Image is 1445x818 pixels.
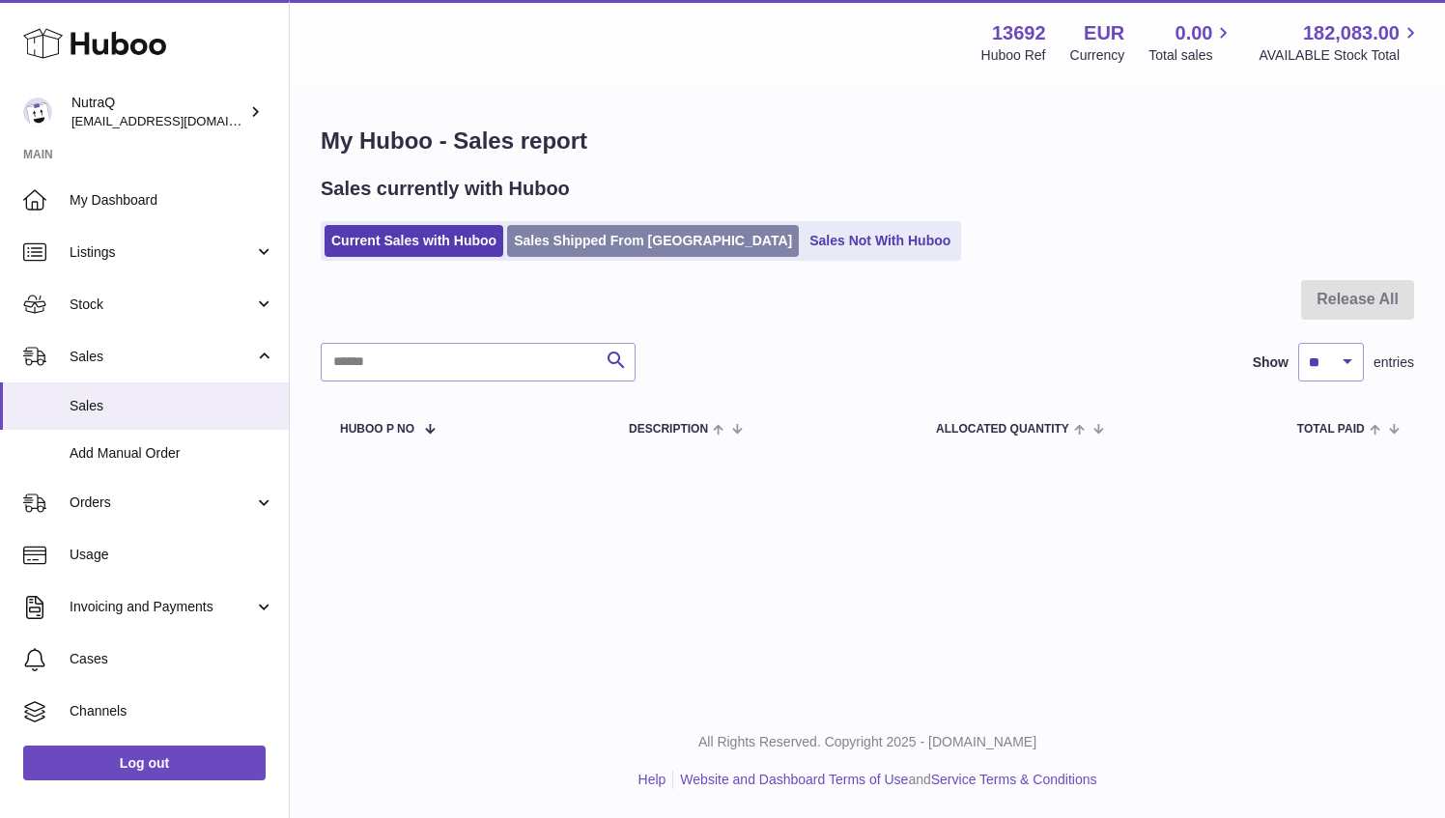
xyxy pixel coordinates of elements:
[1176,20,1213,46] span: 0.00
[1374,353,1414,372] span: entries
[1303,20,1400,46] span: 182,083.00
[1084,20,1124,46] strong: EUR
[340,423,414,436] span: Huboo P no
[638,772,666,787] a: Help
[321,176,570,202] h2: Sales currently with Huboo
[23,98,52,127] img: log@nutraq.com
[71,113,284,128] span: [EMAIL_ADDRESS][DOMAIN_NAME]
[70,702,274,720] span: Channels
[70,546,274,564] span: Usage
[1259,20,1422,65] a: 182,083.00 AVAILABLE Stock Total
[1148,20,1234,65] a: 0.00 Total sales
[1259,46,1422,65] span: AVAILABLE Stock Total
[1148,46,1234,65] span: Total sales
[1253,353,1289,372] label: Show
[673,771,1096,789] li: and
[70,348,254,366] span: Sales
[71,94,245,130] div: NutraQ
[680,772,908,787] a: Website and Dashboard Terms of Use
[321,126,1414,156] h1: My Huboo - Sales report
[981,46,1046,65] div: Huboo Ref
[992,20,1046,46] strong: 13692
[325,225,503,257] a: Current Sales with Huboo
[70,191,274,210] span: My Dashboard
[70,650,274,668] span: Cases
[936,423,1069,436] span: ALLOCATED Quantity
[70,243,254,262] span: Listings
[70,397,274,415] span: Sales
[803,225,957,257] a: Sales Not With Huboo
[931,772,1097,787] a: Service Terms & Conditions
[70,598,254,616] span: Invoicing and Payments
[70,494,254,512] span: Orders
[70,444,274,463] span: Add Manual Order
[629,423,708,436] span: Description
[23,746,266,780] a: Log out
[305,733,1430,751] p: All Rights Reserved. Copyright 2025 - [DOMAIN_NAME]
[507,225,799,257] a: Sales Shipped From [GEOGRAPHIC_DATA]
[70,296,254,314] span: Stock
[1297,423,1365,436] span: Total paid
[1070,46,1125,65] div: Currency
